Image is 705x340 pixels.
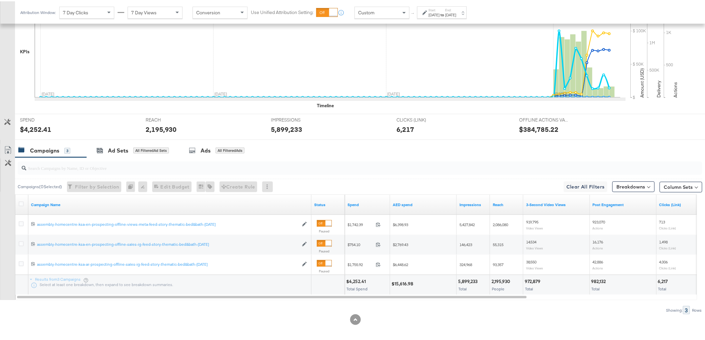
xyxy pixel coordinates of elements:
[591,277,608,283] div: 982,132
[393,201,454,206] a: 3.6725
[146,123,177,133] div: 2,195,930
[37,220,299,226] a: assembly-homecentre-ksa-en-prospecting-offline-views-meta-feed-story-thematic-bed&bath-[DATE]
[358,8,374,14] span: Custom
[566,181,605,190] span: Clear All Filters
[396,123,414,133] div: 6,217
[20,9,56,14] div: Attribution Window:
[393,261,408,266] span: $6,448.62
[526,225,543,229] sub: Video Views
[564,180,607,191] button: Clear All Filters
[526,258,537,263] span: 38,550
[526,218,539,223] span: 919,795
[391,279,415,286] div: $15,616.98
[26,158,639,170] input: Search Campaigns by Name, ID or Objective
[348,261,373,266] span: $1,755.92
[63,8,88,14] span: 7 Day Clicks
[658,285,667,290] span: Total
[525,277,543,283] div: 972,879
[440,11,445,16] strong: to
[526,238,537,243] span: 14,534
[146,116,196,122] span: REACH
[593,218,605,223] span: 923,070
[445,11,456,16] div: [DATE]
[659,258,668,263] span: 4,006
[526,201,587,206] a: The number of times your video was viewed for 3 seconds or more.
[133,146,169,152] div: All Filtered Ad Sets
[658,277,670,283] div: 6,217
[346,277,368,283] div: $4,252.41
[317,248,332,252] label: Paused
[410,11,416,14] span: ↑
[592,285,600,290] span: Total
[493,241,503,246] span: 55,315
[593,225,603,229] sub: Actions
[271,116,321,122] span: IMPRESSIONS
[493,201,521,206] a: The number of people your ad was served to.
[526,265,543,269] sub: Video Views
[37,240,299,246] a: assembly-homecentre-ksa-en-prospecting-offline-sales-ig-feed-story-thematic-bed&bath-[DATE]
[20,116,70,122] span: SPEND
[317,268,332,272] label: Paused
[64,147,70,153] div: 3
[396,116,446,122] span: CLICKS (LINK)
[126,180,138,191] div: 0
[317,101,334,108] div: Timeline
[612,180,655,191] button: Breakdowns
[459,241,472,246] span: 146,423
[660,180,702,191] button: Column Sets
[593,201,654,206] a: The number of actions related to your Page's posts as a result of your ad.
[348,241,373,246] span: $754.10
[526,245,543,249] sub: Video Views
[348,201,387,206] a: The total amount spent to date.
[131,8,157,14] span: 7 Day Views
[393,221,408,226] span: $6,398.93
[459,201,487,206] a: The number of times your ad was served. On mobile apps an ad is counted as served the first time ...
[216,146,245,152] div: All Filtered Ads
[656,79,662,96] text: Delivery
[493,221,508,226] span: 2,086,080
[108,146,128,153] div: Ad Sets
[37,260,299,266] a: assembly-homecentre-ksa-ar-prospecting-offline-sales-ig-feed-story-thematic-bed&bath-[DATE]
[459,221,475,226] span: 5,427,842
[659,245,676,249] sub: Clicks (Link)
[31,201,309,206] a: Your campaign name.
[348,221,373,226] span: $1,742.39
[314,201,342,206] a: Shows the current state of your Ad Campaign.
[20,123,51,133] div: $4,252.41
[201,146,211,153] div: Ads
[492,285,504,290] span: People
[593,245,603,249] sub: Actions
[445,7,456,11] label: End:
[429,11,440,16] div: [DATE]
[593,265,603,269] sub: Actions
[659,225,676,229] sub: Clicks (Link)
[666,307,683,311] div: Showing:
[30,146,59,153] div: Campaigns
[639,67,645,96] text: Amount (USD)
[459,261,472,266] span: 324,968
[659,218,665,223] span: 713
[251,8,314,14] label: Use Unified Attribution Setting:
[271,123,302,133] div: 5,899,233
[659,238,668,243] span: 1,498
[458,285,467,290] span: Total
[519,116,569,122] span: OFFLINE ACTIONS VALUE
[673,81,679,96] text: Actions
[525,285,533,290] span: Total
[196,8,220,14] span: Conversion
[458,277,479,283] div: 5,899,233
[393,241,408,246] span: $2,769.43
[317,228,332,232] label: Paused
[593,238,603,243] span: 16,176
[683,305,690,313] div: 3
[491,277,512,283] div: 2,195,930
[347,285,367,290] span: Total Spend
[429,7,440,11] label: Start:
[493,261,503,266] span: 93,357
[593,258,603,263] span: 42,886
[519,123,559,133] div: $384,785.22
[692,307,702,311] div: Rows
[659,265,676,269] sub: Clicks (Link)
